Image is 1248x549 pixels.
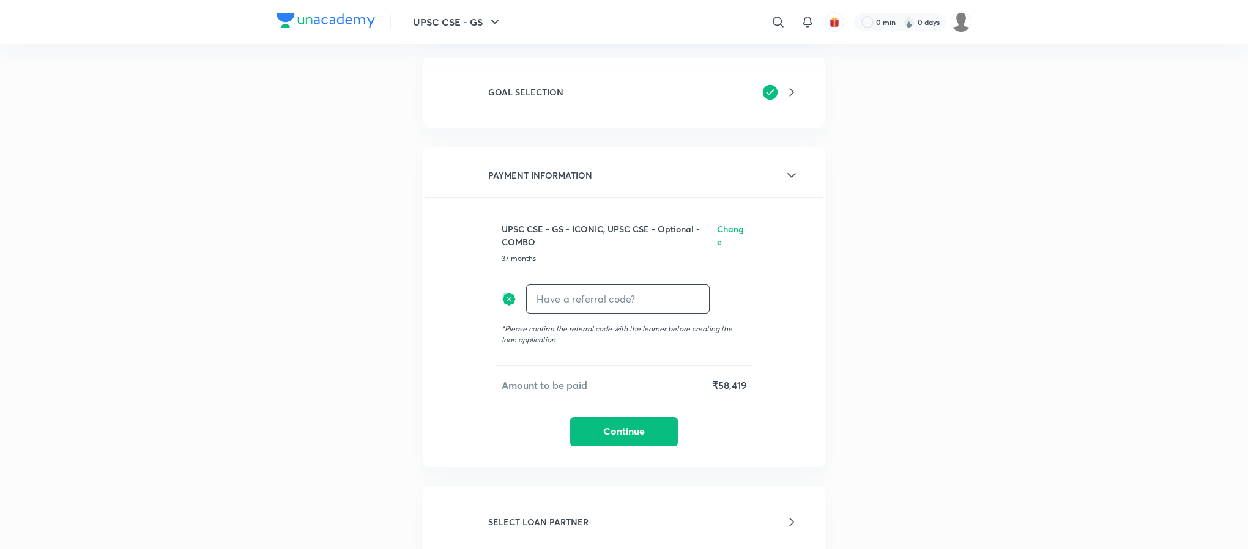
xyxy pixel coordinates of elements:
[488,86,563,98] h6: GOAL SELECTION
[502,284,516,314] img: discount
[502,378,587,392] h5: Amount to be paid
[502,324,732,344] span: Please confirm the referral code with the learner before creating the loan application
[825,12,844,32] button: avatar
[951,12,971,32] img: Pranesh
[277,13,375,28] img: Company Logo
[570,417,678,446] button: Continue
[712,378,746,392] h5: ₹58,419
[717,223,746,248] h6: Change
[502,253,746,264] p: 37 months
[488,169,592,182] h6: PAYMENT INFORMATION
[406,10,510,34] button: UPSC CSE - GS
[277,13,375,31] a: Company Logo
[488,515,589,528] h6: SELECT LOAN PARTNER
[527,284,709,313] input: Have a referral code?
[502,223,717,248] h6: UPSC CSE - GS - ICONIC, UPSC CSE - Optional - COMBO
[829,17,840,28] img: avatar
[903,16,915,28] img: streak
